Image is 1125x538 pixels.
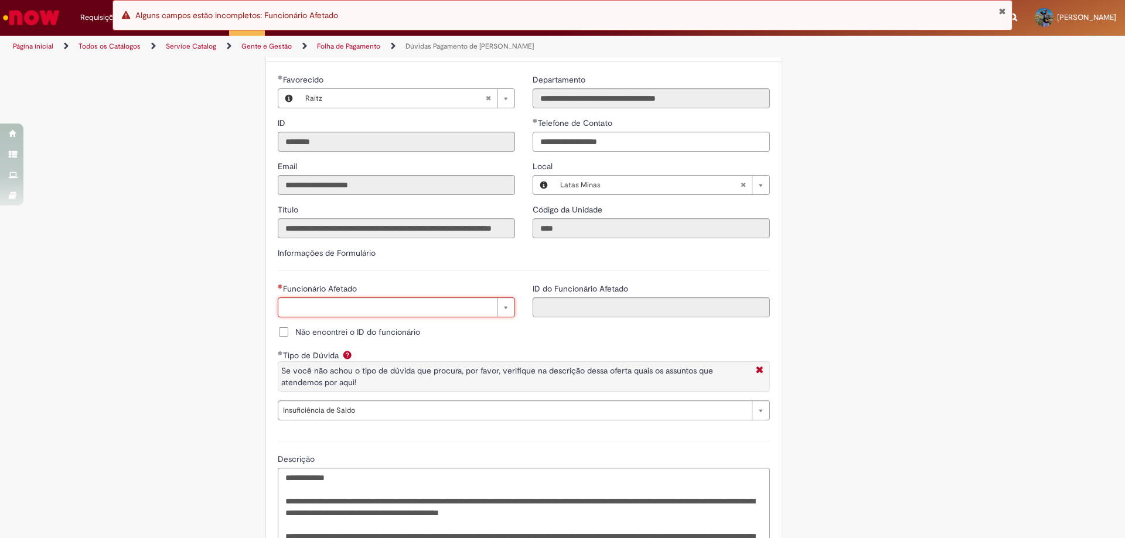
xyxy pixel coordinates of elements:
span: Somente leitura - ID do Funcionário Afetado [533,283,630,294]
span: Tipo de Dúvida [283,350,341,361]
input: Email [278,175,515,195]
a: Página inicial [13,42,53,51]
span: Obrigatório Preenchido [278,75,283,80]
input: Telefone de Contato [533,132,770,152]
span: Telefone de Contato [538,118,615,128]
img: ServiceNow [1,6,62,29]
label: Informações de Formulário [278,248,376,258]
label: Somente leitura - Departamento [533,74,588,85]
a: Todos os Catálogos [79,42,141,51]
span: [PERSON_NAME] [1057,12,1116,22]
a: RaitzLimpar campo Favorecido [299,89,514,108]
button: Fechar Notificação [998,6,1006,16]
span: Necessários [278,284,283,289]
span: Somente leitura - Código da Unidade [533,204,605,215]
span: Necessários - Favorecido [283,74,326,85]
input: Título [278,218,515,238]
button: Local, Visualizar este registro Latas Minas [533,176,554,194]
a: Folha de Pagamento [317,42,380,51]
span: Descrição [278,454,317,464]
span: Latas Minas [560,176,740,194]
a: Gente e Gestão [241,42,292,51]
span: Insuficiência de Saldo [283,401,746,420]
span: Somente leitura - ID [278,118,288,128]
a: Latas MinasLimpar campo Local [554,176,769,194]
a: Service Catalog [166,42,216,51]
span: Requisições [80,12,121,23]
label: Somente leitura - Código da Unidade [533,204,605,215]
a: Dúvidas Pagamento de [PERSON_NAME] [405,42,534,51]
a: Limpar campo Funcionário Afetado [278,297,515,317]
span: Raitz [305,89,485,108]
abbr: Limpar campo Favorecido [479,89,497,108]
span: Ajuda para Tipo de Dúvida [340,350,354,359]
input: ID do Funcionário Afetado [533,297,770,317]
span: Obrigatório Preenchido [533,118,538,123]
label: Somente leitura - ID [278,117,288,129]
span: Obrigatório Preenchido [278,351,283,355]
label: Somente leitura - Título [278,204,301,215]
span: Se você não achou o tipo de dúvida que procura, por favor, verifique na descrição dessa oferta qu... [281,365,713,388]
span: Necessários - Funcionário Afetado [283,283,359,294]
input: Código da Unidade [533,218,770,238]
span: Somente leitura - Departamento [533,74,588,85]
span: Somente leitura - Título [278,204,301,215]
input: ID [278,132,515,152]
i: Fechar More information Por question_tipo_de_duvida [753,365,766,377]
span: Não encontrei o ID do funcionário [295,326,420,338]
ul: Trilhas de página [9,36,741,57]
span: Local [533,161,555,172]
input: Departamento [533,88,770,108]
label: Somente leitura - Email [278,160,299,172]
abbr: Limpar campo Local [734,176,752,194]
button: Favorecido, Visualizar este registro Raitz [278,89,299,108]
span: Alguns campos estão incompletos: Funcionário Afetado [135,10,338,20]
